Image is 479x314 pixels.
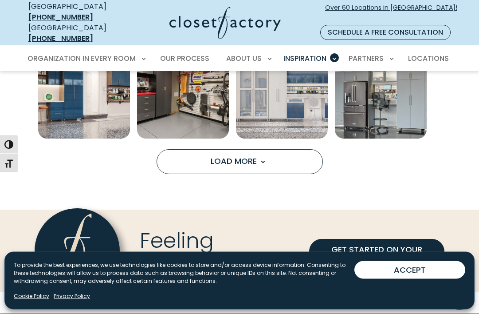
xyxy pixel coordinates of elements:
a: Privacy Policy [54,292,90,300]
a: Open inspiration gallery to preview enlarged image [236,47,328,139]
span: Inspired? [140,249,238,278]
a: GET STARTED ON YOUR PROJECT [309,239,444,269]
span: Inspiration [283,53,326,64]
button: ACCEPT [354,261,465,279]
span: Organization in Every Room [27,53,136,64]
span: Our Process [160,53,209,64]
img: Custom garage slatwall organizer for bikes, surf boards, and tools [137,47,229,139]
p: To provide the best experiences, we use technologies like cookies to store and/or access device i... [14,261,354,285]
span: Load More [211,156,268,167]
nav: Primary Menu [21,46,458,71]
div: [GEOGRAPHIC_DATA] [28,1,125,23]
a: [PHONE_NUMBER] [28,33,93,44]
img: Closet Factory Logo [169,7,281,39]
a: Open inspiration gallery to preview enlarged image [38,47,130,139]
span: Locations [408,53,449,64]
a: Open inspiration gallery to preview enlarged image [335,47,427,139]
span: Over 60 Locations in [GEOGRAPHIC_DATA]! [325,3,457,22]
a: Open inspiration gallery to preview enlarged image [137,47,229,139]
a: Cookie Policy [14,292,49,300]
img: Custom garage cabinetry with polyaspartic flooring and high-gloss blue cabinetry [38,47,130,139]
span: About Us [226,53,262,64]
a: Schedule a Free Consultation [320,25,451,40]
img: Custom garage design with high-gloss blue cabinets, frosted glass doors, and a slat wall organizer [236,47,328,139]
img: Gray garage built-in setup with an integrated refrigerator, tool workstation, and high cabinets f... [335,47,427,139]
div: [GEOGRAPHIC_DATA] [28,23,125,44]
span: Feeling [140,227,214,256]
span: Partners [349,53,384,64]
a: [PHONE_NUMBER] [28,12,93,22]
button: Load more inspiration gallery images [157,150,323,175]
